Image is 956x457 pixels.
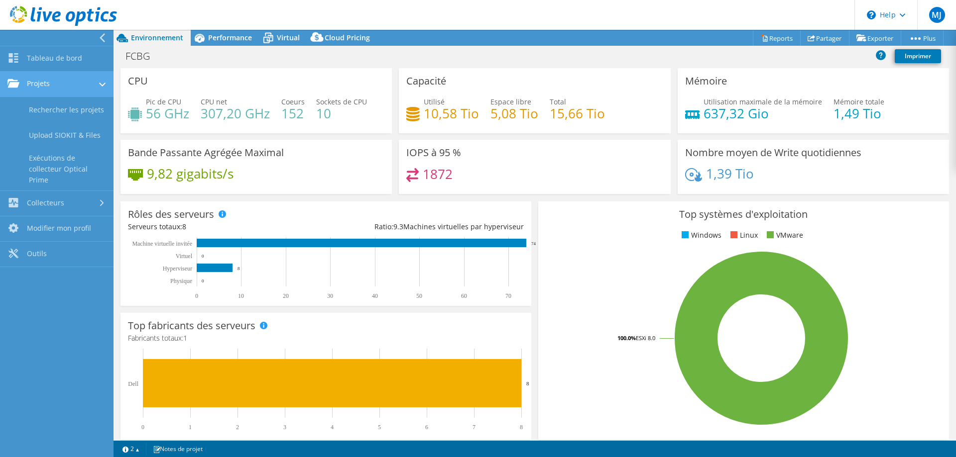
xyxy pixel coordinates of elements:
[238,292,244,299] text: 10
[147,168,234,179] h4: 9,82 gigabits/s
[121,51,165,62] h1: FCBG
[425,424,428,431] text: 6
[526,380,529,386] text: 8
[283,424,286,431] text: 3
[685,76,727,87] h3: Mémoire
[800,30,849,46] a: Partager
[416,292,422,299] text: 50
[132,240,192,247] tspan: Machine virtuelle invitée
[141,424,144,431] text: 0
[550,97,566,106] span: Total
[704,97,822,106] span: Utilisation maximale de la mémoire
[146,97,181,106] span: Pic de CPU
[406,147,461,158] h3: IOPS à 95 %
[490,97,531,106] span: Espace libre
[636,334,655,342] tspan: ESXi 8.0
[316,108,367,119] h4: 10
[546,209,942,220] h3: Top systèmes d'exploitation
[728,230,758,241] li: Linux
[372,292,378,299] text: 40
[195,292,198,299] text: 0
[201,97,227,106] span: CPU net
[834,108,884,119] h4: 1,49 Tio
[281,108,305,119] h4: 152
[461,292,467,299] text: 60
[146,108,189,119] h4: 56 GHz
[202,278,204,283] text: 0
[764,230,803,241] li: VMware
[163,265,192,272] text: Hyperviseur
[326,221,523,232] div: Ratio: Machines virtuelles par hyperviseur
[146,443,210,455] a: Notes de projet
[281,97,305,106] span: Coeurs
[170,277,192,284] text: Physique
[424,97,445,106] span: Utilisé
[834,97,884,106] span: Mémoire totale
[505,292,511,299] text: 70
[238,266,240,271] text: 8
[901,30,944,46] a: Plus
[867,10,876,19] svg: \n
[753,30,801,46] a: Reports
[316,97,367,106] span: Sockets de CPU
[116,443,146,455] a: 2
[406,76,446,87] h3: Capacité
[550,108,605,119] h4: 15,66 Tio
[327,292,333,299] text: 30
[201,108,270,119] h4: 307,20 GHz
[617,334,636,342] tspan: 100.0%
[520,424,523,431] text: 8
[183,333,187,343] span: 1
[202,254,204,259] text: 0
[182,222,186,231] span: 8
[131,33,183,42] span: Environnement
[128,221,326,232] div: Serveurs totaux:
[378,424,381,431] text: 5
[706,168,754,179] h4: 1,39 Tio
[929,7,945,23] span: MJ
[704,108,822,119] h4: 637,32 Gio
[236,424,239,431] text: 2
[424,108,479,119] h4: 10,58 Tio
[331,424,334,431] text: 4
[128,380,138,387] text: Dell
[895,49,941,63] a: Imprimer
[849,30,901,46] a: Exporter
[128,147,284,158] h3: Bande Passante Agrégée Maximal
[128,209,214,220] h3: Rôles des serveurs
[128,76,148,87] h3: CPU
[128,333,524,344] h4: Fabricants totaux:
[393,222,403,231] span: 9.3
[423,169,453,180] h4: 1872
[325,33,370,42] span: Cloud Pricing
[283,292,289,299] text: 20
[128,320,255,331] h3: Top fabricants des serveurs
[473,424,476,431] text: 7
[277,33,300,42] span: Virtual
[685,147,861,158] h3: Nombre moyen de Write quotidiennes
[679,230,721,241] li: Windows
[208,33,252,42] span: Performance
[176,253,193,260] text: Virtuel
[490,108,538,119] h4: 5,08 Tio
[189,424,192,431] text: 1
[531,241,536,246] text: 74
